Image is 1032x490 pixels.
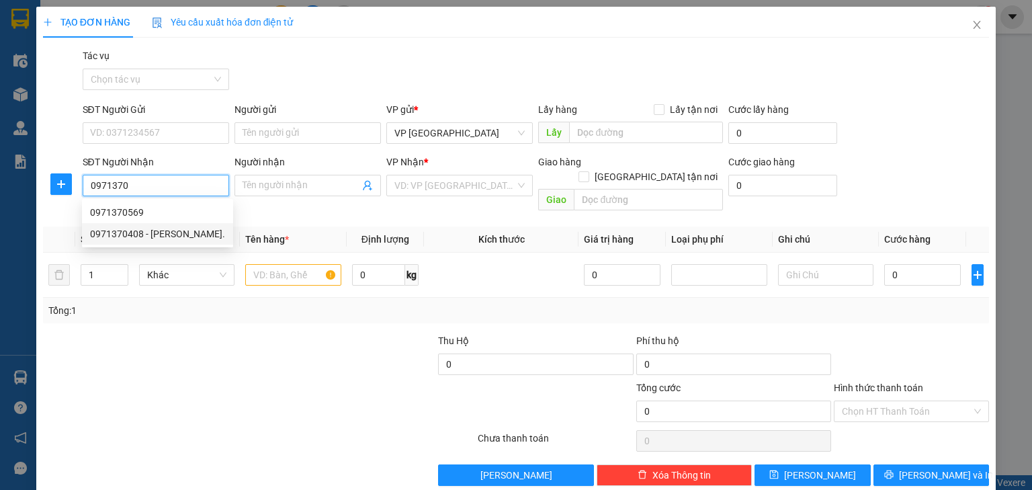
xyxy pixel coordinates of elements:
span: TẠO ĐƠN HÀNG [43,17,130,28]
span: plus [51,179,71,190]
div: Chưa thanh toán [476,431,634,454]
input: Dọc đường [574,189,723,210]
th: Loại phụ phí [666,227,773,253]
span: Kích thước [478,234,525,245]
span: close [972,19,982,30]
button: [PERSON_NAME] [438,464,593,486]
div: 0971370569 [90,205,225,220]
button: Close [958,7,996,44]
th: Ghi chú [773,227,879,253]
span: Giao hàng [538,157,581,167]
div: 0971370408 - [PERSON_NAME]. [90,227,225,241]
span: SL [81,234,91,245]
span: Giá trị hàng [584,234,634,245]
div: Phí thu hộ [636,333,831,354]
span: [PERSON_NAME] và In [899,468,993,483]
div: SĐT Người Nhận [83,155,229,169]
span: [PERSON_NAME] [480,468,552,483]
span: save [769,470,779,481]
span: plus [972,270,983,280]
span: user-add [362,180,373,191]
input: Cước lấy hàng [728,122,837,144]
label: Cước giao hàng [728,157,795,167]
div: 0971370569 [82,202,233,223]
div: VP gửi [386,102,533,117]
div: 0971370408 - Chị Phương. [82,223,233,245]
span: Khác [147,265,227,285]
span: Lấy tận nơi [664,102,723,117]
button: plus [972,264,984,286]
div: Người nhận [234,155,381,169]
span: VP Đà Nẵng [394,123,525,143]
div: SĐT Người Gửi [83,102,229,117]
span: Yêu cầu xuất hóa đơn điện tử [152,17,294,28]
span: VP Nhận [386,157,424,167]
button: deleteXóa Thông tin [597,464,752,486]
span: Lấy [538,122,569,143]
span: kg [405,264,419,286]
span: Tên hàng [245,234,289,245]
img: icon [152,17,163,28]
label: Cước lấy hàng [728,104,789,115]
button: delete [48,264,70,286]
span: Lấy hàng [538,104,577,115]
div: Người gửi [234,102,381,117]
span: Thu Hộ [438,335,469,346]
span: plus [43,17,52,27]
span: Định lượng [361,234,409,245]
label: Tác vụ [83,50,110,61]
input: Cước giao hàng [728,175,837,196]
input: Ghi Chú [778,264,874,286]
span: Giao [538,189,574,210]
span: [PERSON_NAME] [784,468,856,483]
input: 0 [584,264,660,286]
label: Hình thức thanh toán [834,382,923,393]
span: printer [884,470,894,481]
input: VD: Bàn, Ghế [245,264,341,286]
button: plus [50,173,72,195]
span: [GEOGRAPHIC_DATA] tận nơi [589,169,723,184]
input: Dọc đường [569,122,723,143]
span: Tổng cước [636,382,681,393]
span: Cước hàng [884,234,931,245]
div: Tổng: 1 [48,303,399,318]
button: printer[PERSON_NAME] và In [873,464,990,486]
span: Xóa Thông tin [652,468,711,483]
span: delete [638,470,647,481]
button: save[PERSON_NAME] [755,464,871,486]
